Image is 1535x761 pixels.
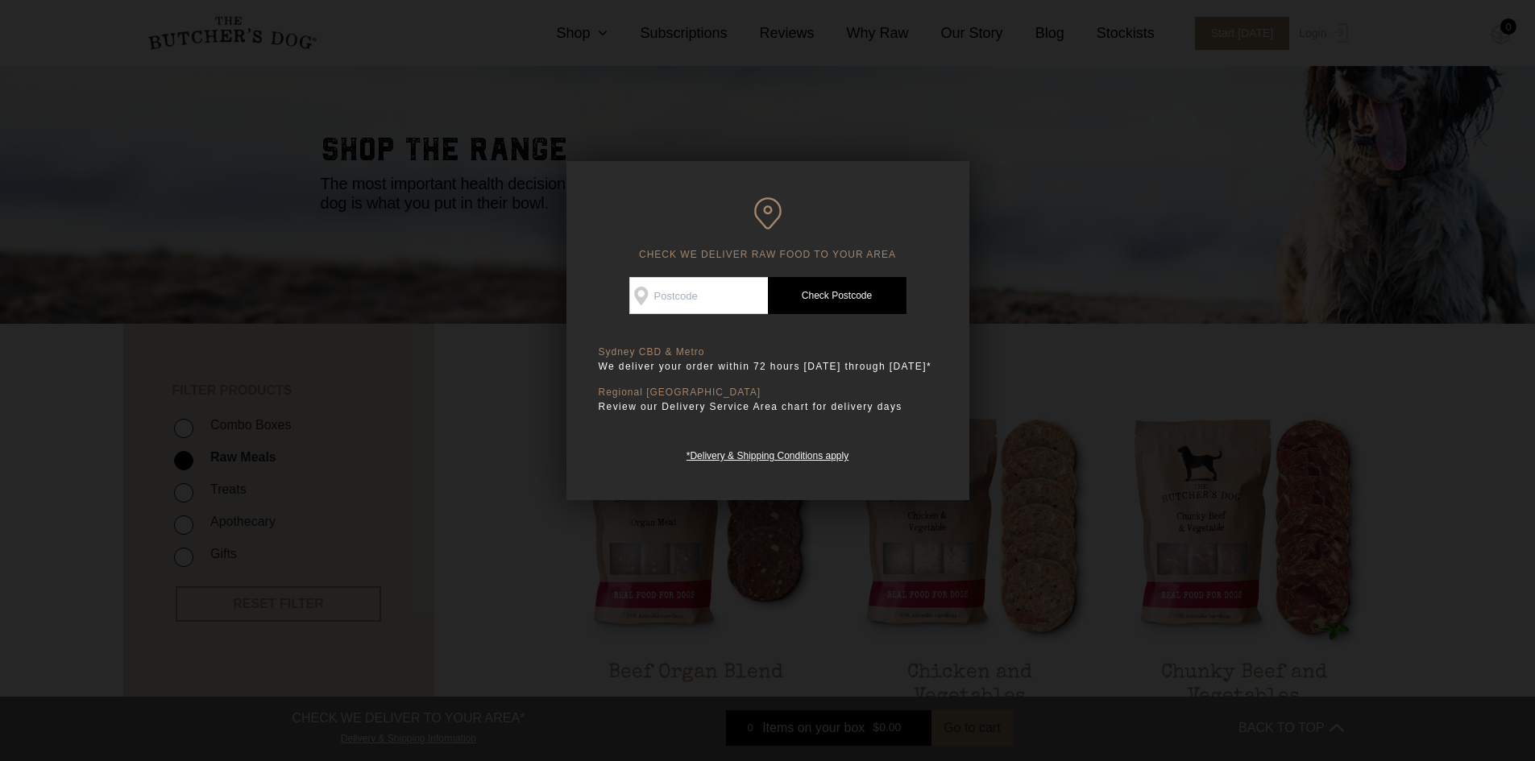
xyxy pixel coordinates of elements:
p: Review our Delivery Service Area chart for delivery days [599,399,937,415]
a: *Delivery & Shipping Conditions apply [687,446,848,461]
h6: CHECK WE DELIVER RAW FOOD TO YOUR AREA [599,197,937,261]
a: Check Postcode [768,277,906,314]
p: We deliver your order within 72 hours [DATE] through [DATE]* [599,358,937,374]
p: Regional [GEOGRAPHIC_DATA] [599,387,937,399]
p: Sydney CBD & Metro [599,346,937,358]
input: Postcode [629,277,768,314]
